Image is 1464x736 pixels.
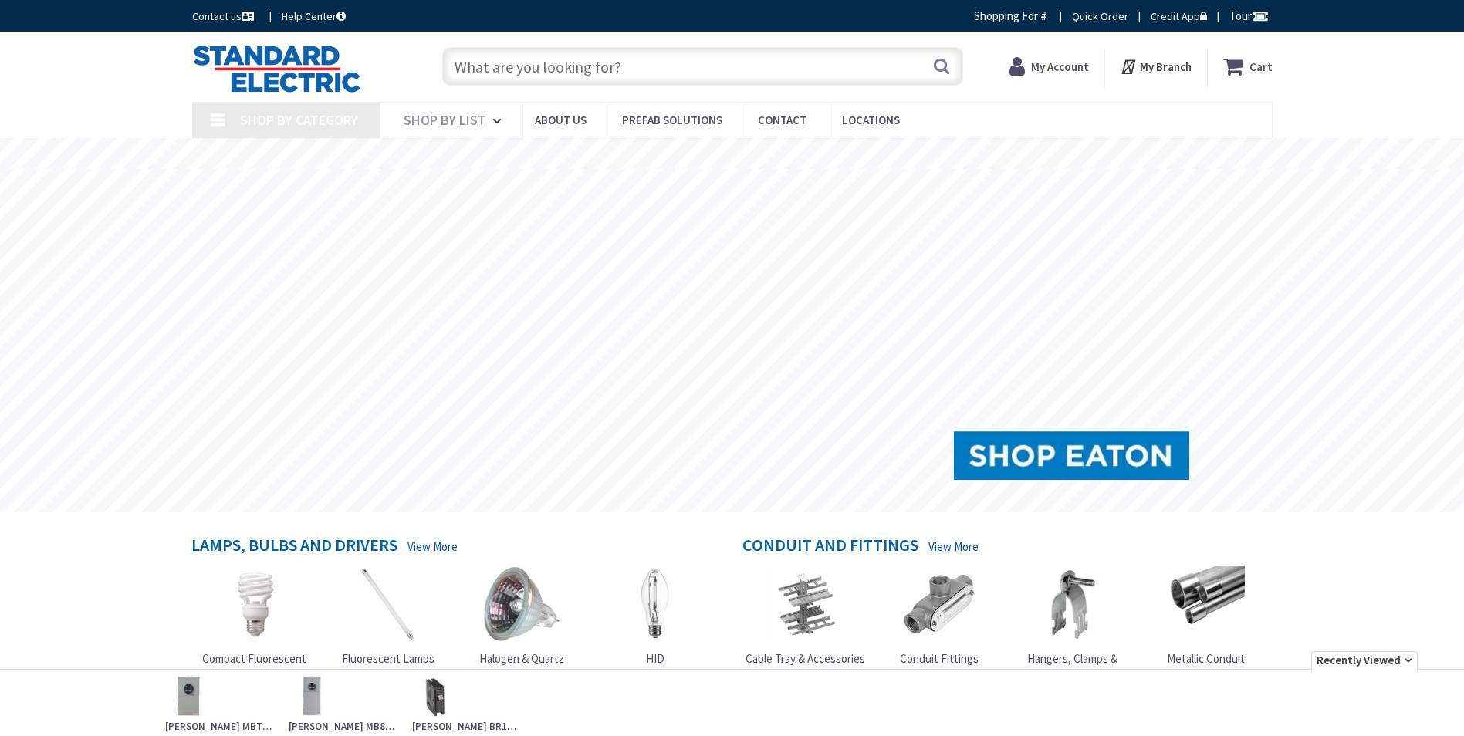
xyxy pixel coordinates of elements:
span: Halogen & Quartz Halogen [479,651,564,682]
a: My Account [1009,52,1089,80]
span: Contact [758,113,806,127]
span: Recently Viewed [1311,651,1418,671]
a: Conduit Fittings Conduit Fittings [900,566,979,667]
span: Locations [842,113,900,127]
img: Eaton MB816B200BTS All-In-Ones Residential Meter Breaker 4 Jaw 200-Amp 120/240-Volt AC [289,674,335,720]
span: About Us [535,113,587,127]
img: Eaton MBT48B200BTS 1-Phase Ringless Meter Breaker 4 Jaw 200-Amp [165,674,211,720]
span: Metallic Conduit [1167,651,1245,666]
a: Cable Tray & Accessories Cable Tray & Accessories [746,566,865,667]
span: Prefab Solutions [622,113,722,127]
a: Quick Order [1072,8,1128,24]
img: Fluorescent Lamps [350,566,427,643]
span: Cable Tray & Accessories [746,651,865,666]
span: Shopping For [974,8,1038,23]
div: My Branch [1120,52,1192,80]
span: Shop By List [404,111,486,129]
span: Compact Fluorescent Lamp (CFL) [202,651,306,682]
a: Compact Fluorescent Lamp (CFL) Compact Fluorescent Lamp (CFL) [191,566,318,684]
a: Hangers, Clamps & Supports Hangers, Clamps & Supports [1009,566,1136,684]
img: Hangers, Clamps & Supports [1034,566,1111,643]
img: Cable Tray & Accessories [767,566,844,643]
img: Compact Fluorescent Lamp (CFL) [216,566,293,643]
a: Contact us [192,8,257,24]
strong: Cart [1249,52,1273,80]
span: Shop By Category [240,111,358,129]
strong: My Account [1031,59,1089,74]
h4: Conduit and Fittings [742,535,918,558]
rs-layer: [MEDICAL_DATA]: Our Commitment to Our Employees and Customers [489,147,1010,164]
span: HID [646,651,664,666]
img: Halogen & Quartz Halogen [483,566,560,643]
strong: My Branch [1140,59,1192,74]
a: Cart [1223,52,1273,80]
a: Credit App [1151,8,1207,24]
img: HID [617,566,694,643]
a: View More [928,538,979,555]
img: Metallic Conduit [1168,566,1245,643]
span: Fluorescent Lamps [342,651,434,666]
span: Tour [1229,8,1269,23]
strong: # [1040,8,1047,23]
input: What are you looking for? [442,47,963,86]
img: Conduit Fittings [901,566,978,643]
span: Hangers, Clamps & Supports [1027,651,1117,682]
a: View More [407,538,458,555]
img: Eaton BR115 Plug-On Mount Type BR Circuit Breaker 1-Pole 15-Amp 120/240-Volt AC [412,674,458,720]
a: Help Center [282,8,346,24]
strong: [PERSON_NAME] MB816B200BTS A... [289,720,397,734]
h4: Lamps, Bulbs and Drivers [191,535,397,558]
a: Fluorescent Lamps Fluorescent Lamps [342,566,434,667]
a: [PERSON_NAME] MB816B200BTS A... [289,674,397,734]
span: Conduit Fittings [900,651,979,666]
strong: [PERSON_NAME] BR115 Plug-On ... [412,720,520,734]
a: HID HID [617,566,694,667]
a: Halogen & Quartz Halogen Halogen & Quartz Halogen [458,566,585,684]
strong: [PERSON_NAME] MBT48B200BTS 1... [165,720,273,734]
a: [PERSON_NAME] BR115 Plug-On ... [412,674,520,734]
img: Standard Electric [192,45,361,93]
a: [PERSON_NAME] MBT48B200BTS 1... [165,674,273,734]
a: Metallic Conduit Metallic Conduit [1167,566,1245,667]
